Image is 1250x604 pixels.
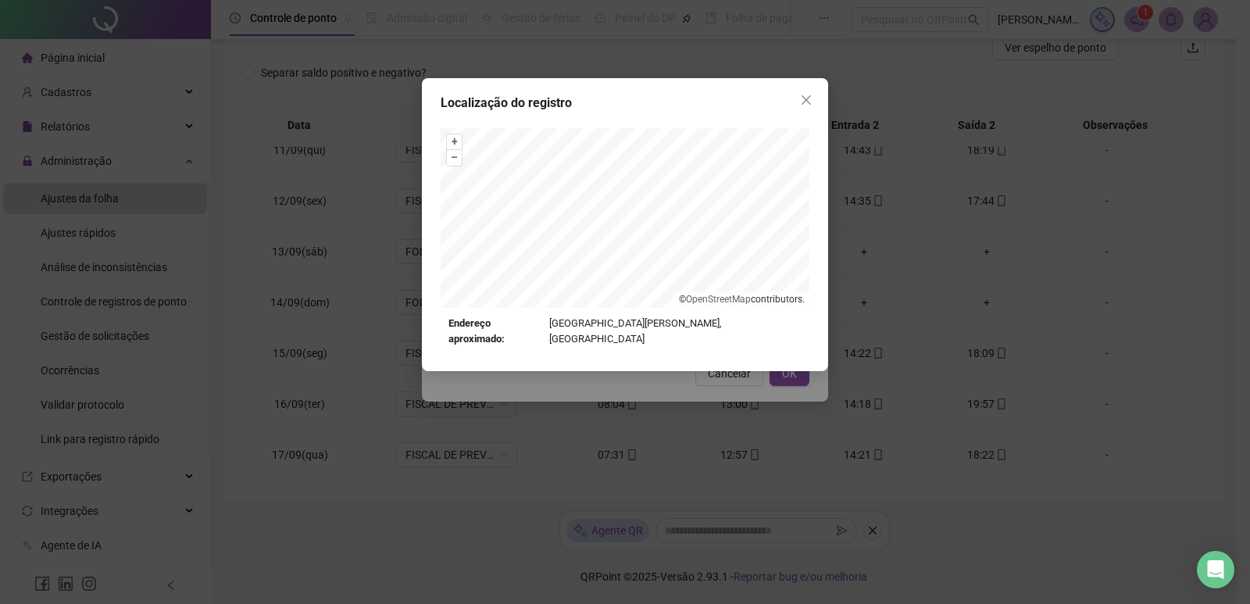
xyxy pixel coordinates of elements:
[441,94,809,113] div: Localização do registro
[1197,551,1234,588] div: Open Intercom Messenger
[686,294,751,305] a: OpenStreetMap
[448,316,543,348] strong: Endereço aproximado:
[679,294,805,305] li: © contributors.
[794,88,819,113] button: Close
[448,316,802,348] div: [GEOGRAPHIC_DATA][PERSON_NAME], [GEOGRAPHIC_DATA]
[447,134,462,149] button: +
[800,94,812,106] span: close
[447,150,462,165] button: –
